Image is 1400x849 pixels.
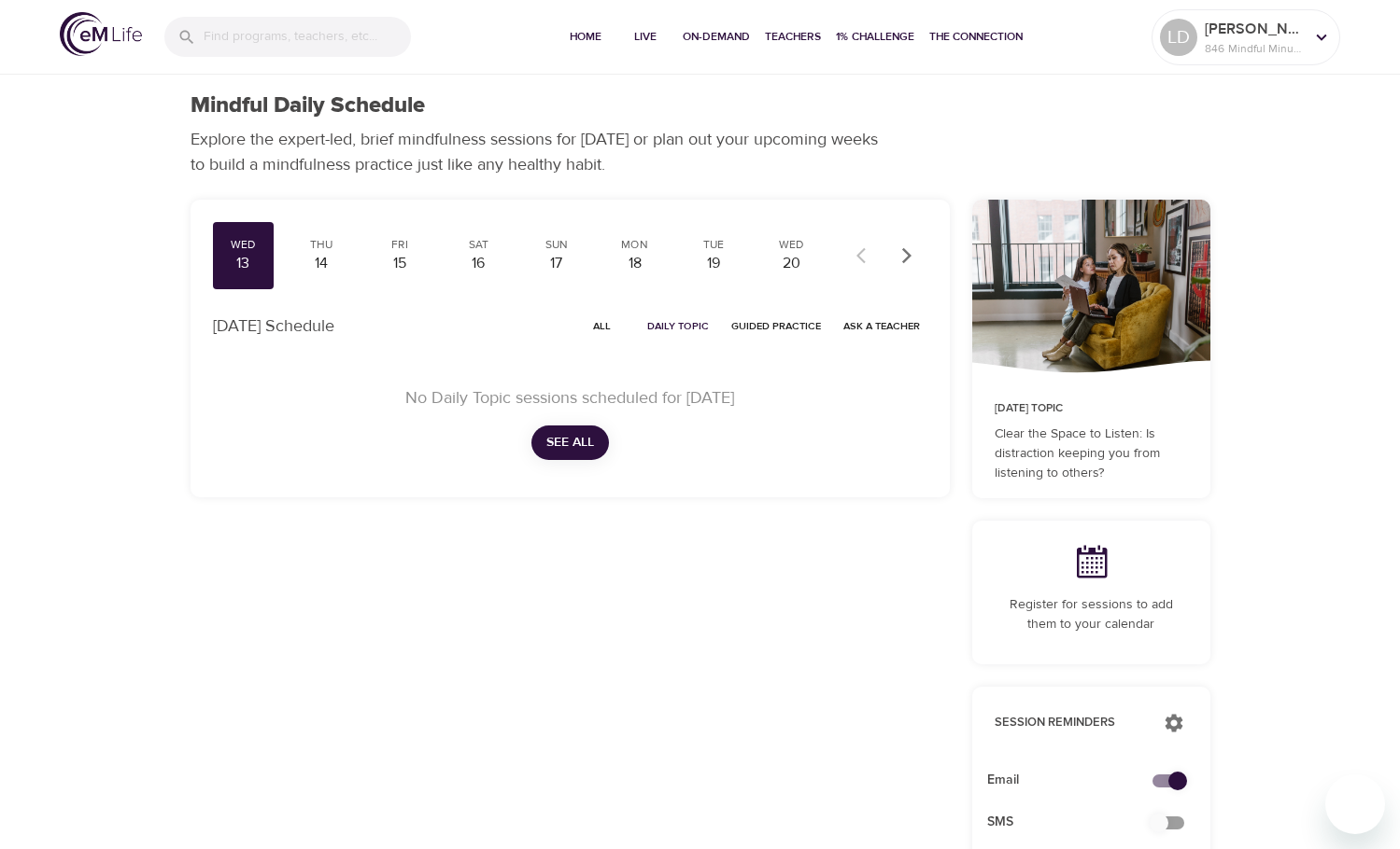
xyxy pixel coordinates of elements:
[204,17,411,57] input: Find programs, teachers, etc...
[690,237,737,253] div: Tue
[623,27,668,47] span: Live
[769,253,815,274] div: 20
[929,27,1023,47] span: The Connection
[573,312,632,341] button: All
[298,237,345,253] div: Thu
[531,425,609,460] button: See All
[235,385,905,411] p: No Daily Topic sessions scheduled for [DATE]
[843,317,920,335] span: Ask a Teacher
[298,253,345,274] div: 14
[1160,19,1197,56] div: LD
[724,312,828,341] button: Guided Practice
[995,595,1188,634] p: Register for sessions to add them to your calendar
[995,714,1145,732] p: Session Reminders
[220,253,267,274] div: 13
[640,312,716,341] button: Daily Topic
[836,27,914,47] span: 1% Challenge
[220,237,267,253] div: Wed
[580,317,625,335] span: All
[563,27,608,47] span: Home
[1205,40,1304,57] p: 846 Mindful Minutes
[533,253,580,274] div: 17
[455,253,502,274] div: 16
[683,27,750,47] span: On-Demand
[612,237,658,253] div: Mon
[213,313,334,339] p: [DATE] Schedule
[1205,18,1304,40] p: [PERSON_NAME]
[612,253,658,274] div: 18
[191,127,891,177] p: Explore the expert-led, brief mindfulness sessions for [DATE] or plan out your upcoming weeks to ...
[647,317,709,335] span: Daily Topic
[690,253,737,274] div: 19
[995,400,1188,417] p: [DATE] Topic
[769,237,815,253] div: Wed
[533,237,580,253] div: Sun
[455,237,502,253] div: Sat
[731,317,821,335] span: Guided Practice
[995,424,1188,483] p: Clear the Space to Listen: Is distraction keeping you from listening to others?
[987,771,1166,790] span: Email
[765,27,821,47] span: Teachers
[836,312,927,341] button: Ask a Teacher
[1325,774,1385,834] iframe: Button to launch messaging window
[546,431,594,454] span: See All
[376,253,423,274] div: 15
[191,92,425,119] h1: Mindful Daily Schedule
[60,12,142,56] img: logo
[376,237,423,253] div: Fri
[987,813,1166,832] span: SMS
